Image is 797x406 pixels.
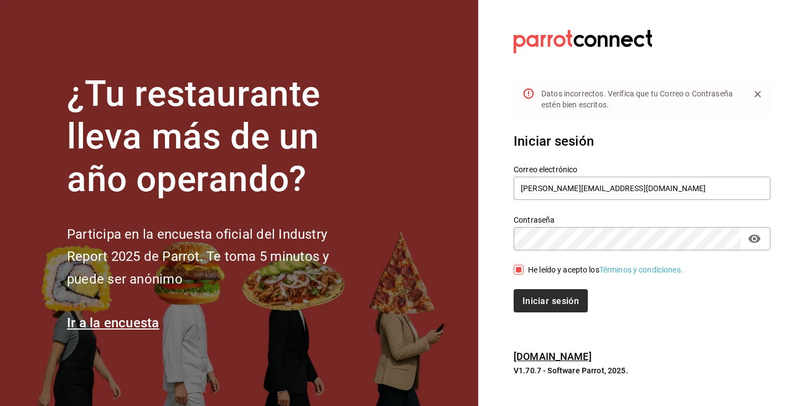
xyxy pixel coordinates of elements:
[528,265,599,274] font: He leído y acepto los
[514,133,594,149] font: Iniciar sesión
[514,215,555,224] font: Contraseña
[514,366,628,375] font: V1.70.7 - Software Parrot, 2025.
[541,89,733,109] font: Datos incorrectos. Verifica que tu Correo o Contraseña estén bien escritos.
[749,86,766,102] button: Cerca
[514,165,577,174] font: Correo electrónico
[514,289,588,312] button: Iniciar sesión
[522,295,579,306] font: Iniciar sesión
[745,229,764,248] button: campo de contraseña
[67,73,320,200] font: ¿Tu restaurante lleva más de un año operando?
[67,315,159,331] a: Ir a la encuesta
[514,177,770,200] input: Ingresa tu correo electrónico
[67,227,329,287] font: Participa en la encuesta oficial del Industry Report 2025 de Parrot. Te toma 5 minutos y puede se...
[514,351,592,362] a: [DOMAIN_NAME]
[599,265,683,274] a: Términos y condiciones.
